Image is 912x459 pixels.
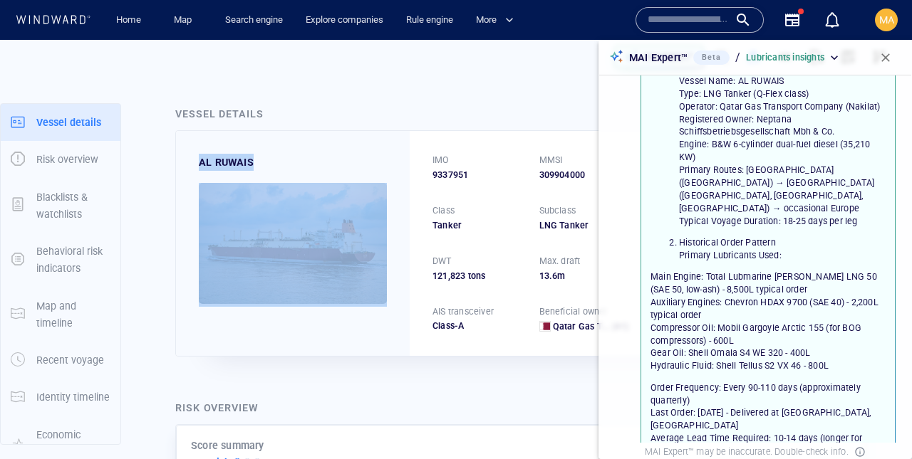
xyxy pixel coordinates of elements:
[157,14,168,36] div: Compliance Activities
[1,436,120,449] a: Economic utilization
[175,399,259,416] div: Risk overview
[1,104,120,141] button: Vessel details
[199,183,387,304] img: 5905c347e1db924c23572e6c_0
[244,361,306,383] div: [DATE] - [DATE]
[1,115,120,128] a: Vessel details
[1,379,120,416] button: Identity timeline
[199,154,254,171] div: AL RUWAIS
[470,8,526,33] button: More
[539,154,563,167] p: MMSI
[432,169,468,181] span: 9337951
[432,204,455,217] p: Class
[586,51,608,73] div: Focus on vessel path
[539,219,629,232] div: LNG Tanker
[191,437,264,454] p: Score summary
[746,51,841,64] div: Lubricants insights
[219,8,289,33] a: Search engine
[432,255,452,268] p: DWT
[168,8,202,33] a: Map
[1,179,120,233] button: Blacklists & watchlists
[539,255,581,268] p: Max. draft
[851,395,901,448] iframe: Chat
[679,236,886,262] p: Historical Order Pattern Primary Lubricants Used:
[1,152,120,166] a: Risk overview
[162,8,208,33] button: Map
[1,390,120,403] a: Identity timeline
[432,270,522,283] div: 121,823 tons
[879,14,894,26] span: MA
[209,366,242,376] span: 18 days
[539,169,629,181] div: 309904000
[824,11,841,28] div: Notification center
[539,305,608,318] p: Beneficial owner
[36,189,110,223] p: Blacklists & watchlists
[702,53,721,62] span: Beta
[553,320,628,333] a: Qatar Gas Transport Company (41)
[732,48,743,67] div: /
[110,8,147,33] a: Home
[73,14,103,36] div: (10723)
[629,51,653,73] div: tooltips.createAOI
[432,320,464,331] span: Class-A
[1,198,120,211] a: Blacklists & watchlists
[1,307,120,320] a: Map and timeline
[557,270,565,281] span: m
[400,8,459,33] a: Rule engine
[1,253,120,266] a: Behavioral risk indicators
[1,353,120,366] a: Recent voyage
[552,270,557,281] span: 6
[1,233,120,287] button: Behavioral risk indicators
[1,141,120,178] button: Risk overview
[1,342,120,379] button: Recent voyage
[629,49,688,66] p: MAI Expert™
[36,151,98,168] p: Risk overview
[872,6,901,34] button: MA
[746,51,824,64] p: Lubricants insights
[7,14,70,36] div: Activity timeline
[105,8,151,33] button: Home
[36,243,110,278] p: Behavioral risk indicators
[653,51,674,73] div: Toggle map information layers
[175,105,264,122] div: Vessel details
[608,51,629,73] div: Toggle vessel historical path
[629,51,653,73] button: Create an AOI.
[36,114,101,131] p: Vessel details
[549,270,552,281] span: .
[198,359,335,384] button: 18 days[DATE]-[DATE]
[539,204,576,217] p: Subclass
[539,270,549,281] span: 13
[432,219,522,232] div: Tanker
[551,51,586,73] button: Export vessel information
[195,421,258,437] a: Mapbox logo
[679,62,886,227] p: Vessel Profile Vessel Name: AL RUWAIS Type: LNG Tanker (Q-Flex class) Operator: Qatar Gas Transpo...
[300,8,389,33] a: Explore companies
[1,287,120,342] button: Map and timeline
[432,154,450,167] p: IMO
[432,305,494,318] p: AIS transceiver
[36,352,104,369] p: Recent voyage
[476,12,514,28] span: More
[36,389,110,406] p: Identity timeline
[553,321,679,332] span: Qatar Gas Transport Company
[651,270,886,372] p: Main Engine: Total Lubmarine [PERSON_NAME] LNG 50 (SAE 50, low-ash) - 8,500L typical order Auxili...
[36,297,110,332] p: Map and timeline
